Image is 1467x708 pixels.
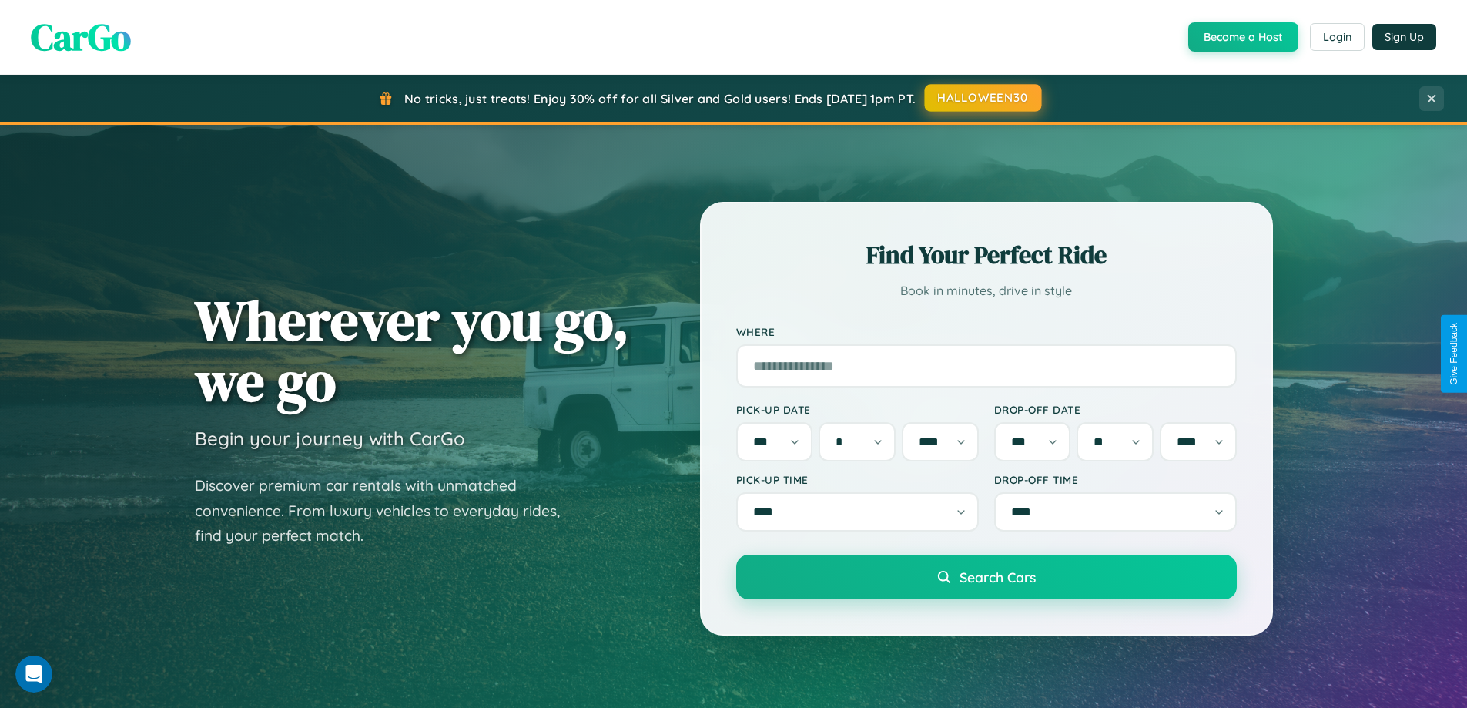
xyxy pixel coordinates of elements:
[994,473,1237,486] label: Drop-off Time
[404,91,916,106] span: No tricks, just treats! Enjoy 30% off for all Silver and Gold users! Ends [DATE] 1pm PT.
[195,290,629,411] h1: Wherever you go, we go
[736,403,979,416] label: Pick-up Date
[195,427,465,450] h3: Begin your journey with CarGo
[1188,22,1298,52] button: Become a Host
[15,656,52,693] iframe: Intercom live chat
[1449,323,1459,385] div: Give Feedback
[994,403,1237,416] label: Drop-off Date
[736,325,1237,338] label: Where
[31,12,131,62] span: CarGo
[736,280,1237,302] p: Book in minutes, drive in style
[1310,23,1365,51] button: Login
[736,473,979,486] label: Pick-up Time
[925,84,1042,112] button: HALLOWEEN30
[1372,24,1436,50] button: Sign Up
[736,555,1237,599] button: Search Cars
[195,473,580,549] p: Discover premium car rentals with unmatched convenience. From luxury vehicles to everyday rides, ...
[960,569,1036,586] span: Search Cars
[736,238,1237,272] h2: Find Your Perfect Ride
